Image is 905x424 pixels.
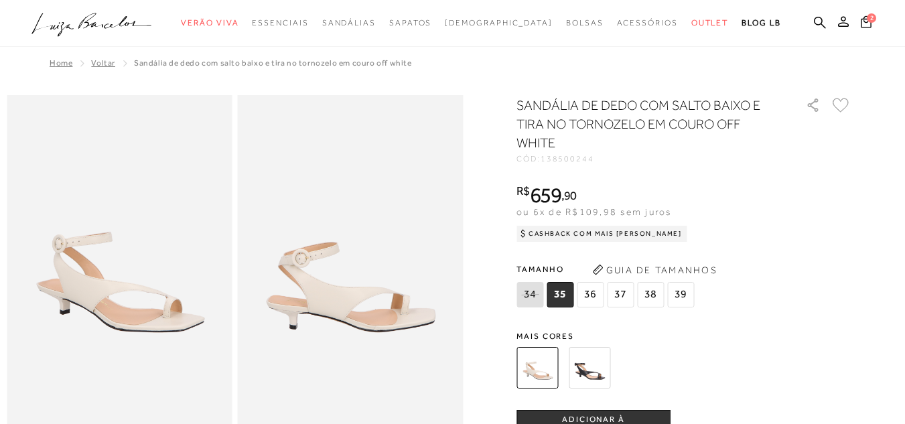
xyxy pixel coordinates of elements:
span: Acessórios [617,18,678,27]
a: noSubCategoriesText [617,11,678,36]
span: Outlet [691,18,729,27]
span: ou 6x de R$109,98 sem juros [516,206,671,217]
a: noSubCategoriesText [566,11,604,36]
span: 39 [667,282,694,307]
span: 37 [607,282,634,307]
a: noSubCategoriesText [389,11,431,36]
span: BLOG LB [742,18,780,27]
span: Bolsas [566,18,604,27]
span: 2 [867,13,876,23]
span: 34 [516,282,543,307]
i: , [561,190,577,202]
a: noSubCategoriesText [181,11,238,36]
span: Sandálias [322,18,376,27]
span: Verão Viva [181,18,238,27]
span: SANDÁLIA DE DEDO COM SALTO BAIXO E TIRA NO TORNOZELO EM COURO OFF WHITE [134,58,412,68]
a: noSubCategoriesText [691,11,729,36]
span: 35 [547,282,573,307]
span: Tamanho [516,259,697,279]
span: 36 [577,282,604,307]
button: Guia de Tamanhos [587,259,721,281]
span: Sapatos [389,18,431,27]
img: SANDÁLIA DE DEDO COM SALTO BAIXO E TIRA NO TORNOZELO EM COURO OFF WHITE [516,347,558,388]
span: Essenciais [252,18,308,27]
div: Cashback com Mais [PERSON_NAME] [516,226,687,242]
a: BLOG LB [742,11,780,36]
span: 659 [530,183,561,207]
a: noSubCategoriesText [252,11,308,36]
a: Home [50,58,72,68]
span: 138500244 [541,154,594,163]
a: Voltar [91,58,115,68]
div: CÓD: [516,155,784,163]
span: 38 [637,282,664,307]
span: Mais cores [516,332,851,340]
button: 2 [857,15,876,33]
span: [DEMOGRAPHIC_DATA] [445,18,553,27]
i: R$ [516,185,530,197]
h1: SANDÁLIA DE DEDO COM SALTO BAIXO E TIRA NO TORNOZELO EM COURO OFF WHITE [516,96,768,152]
a: noSubCategoriesText [322,11,376,36]
a: noSubCategoriesText [445,11,553,36]
span: 90 [564,188,577,202]
img: SANDÁLIA DE DEDO COM SALTO BAIXO E TIRA NO TORNOZELO EM COURO PRETO [569,347,610,388]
